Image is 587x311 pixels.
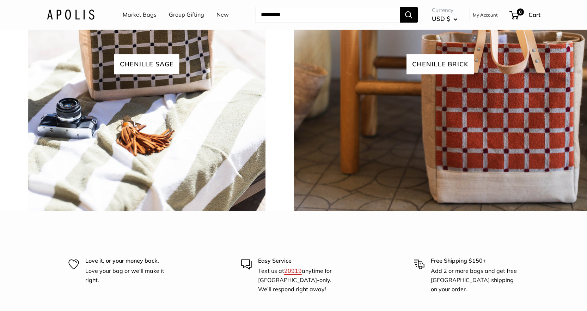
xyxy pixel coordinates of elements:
[473,11,498,19] a: My Account
[516,8,524,16] span: 0
[406,54,474,74] span: chenille brick
[169,10,204,20] a: Group Gifting
[431,267,519,294] p: Add 2 or more bags and get free [GEOGRAPHIC_DATA] shipping on your order.
[85,256,173,265] p: Love it, or your money back.
[123,10,157,20] a: Market Bags
[510,9,540,20] a: 0 Cart
[431,256,519,265] p: Free Shipping $150+
[114,54,179,74] span: Chenille sage
[255,7,400,23] input: Search...
[258,256,346,265] p: Easy Service
[400,7,418,23] button: Search
[258,267,346,294] p: Text us at anytime for [GEOGRAPHIC_DATA]-only. We’ll respond right away!
[432,15,450,22] span: USD $
[216,10,229,20] a: New
[85,267,173,285] p: Love your bag or we'll make it right.
[528,11,540,18] span: Cart
[432,5,458,15] span: Currency
[47,10,94,20] img: Apolis
[284,267,302,274] a: 20919
[432,13,458,24] button: USD $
